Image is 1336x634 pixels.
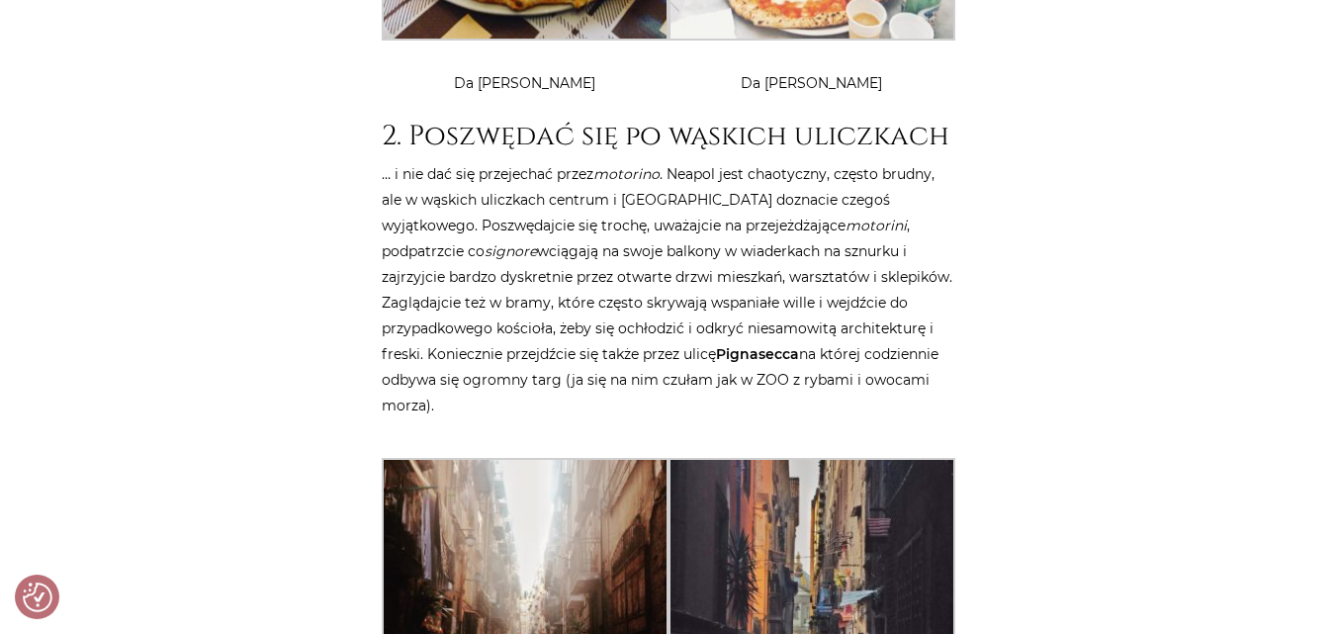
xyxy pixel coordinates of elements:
p: … i nie dać się przejechać przez . Neapol jest chaotyczny, często brudny, ale w wąskich uliczkach... [382,161,955,418]
em: motorino [593,165,660,183]
img: Revisit consent button [23,583,52,612]
h2: 2. Poszwędać się po wąskich uliczkach [382,120,955,153]
dd: Da [PERSON_NAME] [382,70,668,96]
dd: Da [PERSON_NAME] [668,70,955,96]
button: Preferencje co do zgód [23,583,52,612]
em: signore [485,242,537,260]
strong: Pignasecca [716,345,799,363]
em: motorini [846,217,907,234]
